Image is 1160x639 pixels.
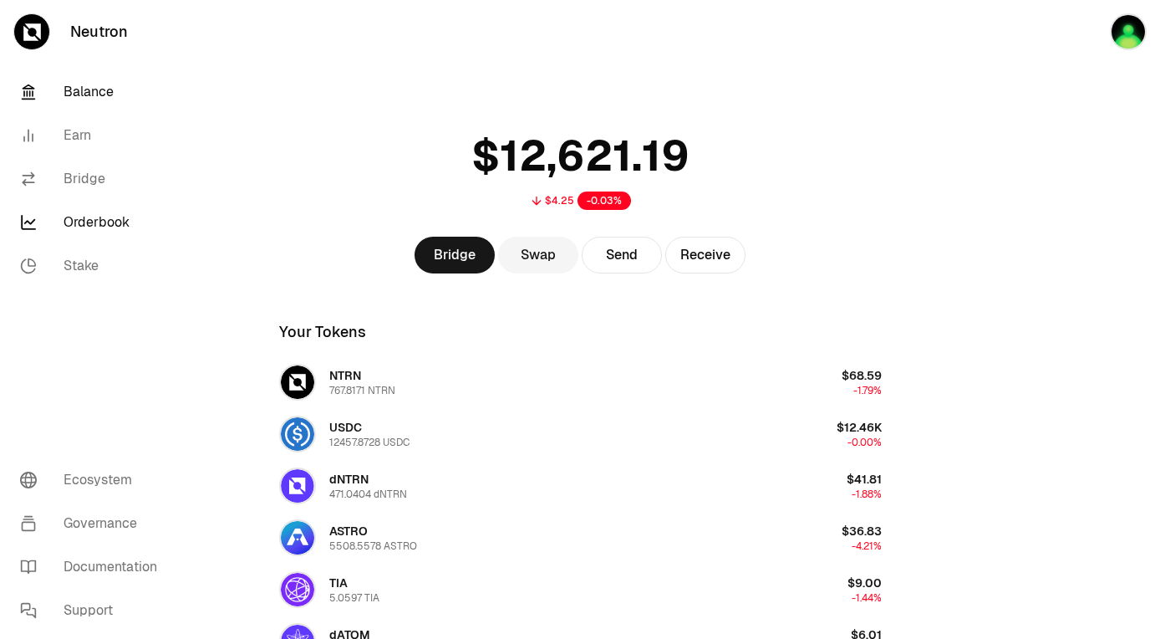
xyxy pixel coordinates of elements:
a: Bridge [7,157,181,201]
img: USDC Logo [281,417,314,451]
img: ASTRO Logo [281,521,314,555]
span: TIA [329,575,348,590]
span: -1.88% [852,488,882,501]
div: 471.0404 dNTRN [329,488,407,501]
span: $36.83 [842,524,882,539]
img: TIA Logo [281,573,314,606]
button: USDC LogoUSDC12457.8728 USDC$12.46K-0.00% [269,409,892,459]
span: -1.79% [853,384,882,397]
button: ASTRO LogoASTRO5508.5578 ASTRO$36.83-4.21% [269,513,892,563]
div: 5508.5578 ASTRO [329,539,417,553]
a: Swap [498,237,578,273]
div: 12457.8728 USDC [329,436,410,449]
button: Send [582,237,662,273]
button: Receive [665,237,745,273]
span: dNTRN [329,472,369,487]
a: Governance [7,502,181,545]
button: TIA LogoTIA5.0597 TIA$9.00-1.44% [269,565,892,615]
a: Stake [7,244,181,288]
img: dmiarg [1110,13,1147,50]
a: Orderbook [7,201,181,244]
a: Documentation [7,545,181,589]
img: dNTRN Logo [281,469,314,503]
span: ASTRO [329,524,368,539]
a: Earn [7,114,181,157]
div: $4.25 [545,194,574,207]
div: 5.0597 TIA [329,591,379,605]
img: NTRN Logo [281,366,314,399]
span: NTRN [329,368,361,383]
button: dNTRN LogodNTRN471.0404 dNTRN$41.81-1.88% [269,461,892,511]
div: 767.8171 NTRN [329,384,395,397]
a: Support [7,589,181,632]
span: -1.44% [852,591,882,605]
span: $68.59 [842,368,882,383]
a: Balance [7,70,181,114]
a: Bridge [415,237,495,273]
span: USDC [329,420,362,435]
button: NTRN LogoNTRN767.8171 NTRN$68.59-1.79% [269,357,892,407]
span: $41.81 [847,472,882,487]
a: Ecosystem [7,458,181,502]
div: Your Tokens [279,320,366,344]
div: -0.03% [577,192,631,210]
span: -0.00% [847,436,882,449]
span: $12.46K [837,420,882,435]
span: -4.21% [852,539,882,553]
span: $9.00 [847,575,882,590]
